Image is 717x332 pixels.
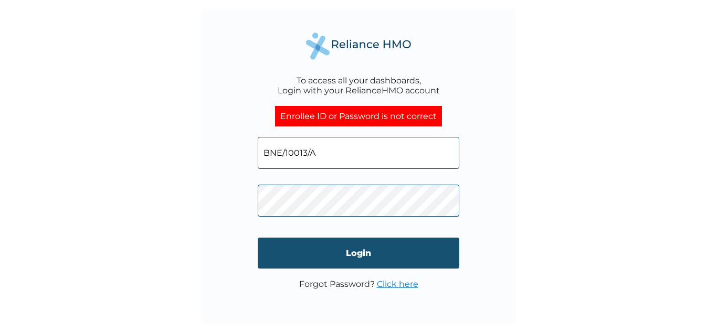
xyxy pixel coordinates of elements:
[258,238,459,269] input: Login
[377,279,418,289] a: Click here
[275,106,442,126] div: Enrollee ID or Password is not correct
[306,33,411,59] img: Reliance Health's Logo
[258,137,459,169] input: Email address or HMO ID
[278,76,440,95] div: To access all your dashboards, Login with your RelianceHMO account
[299,279,418,289] p: Forgot Password?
